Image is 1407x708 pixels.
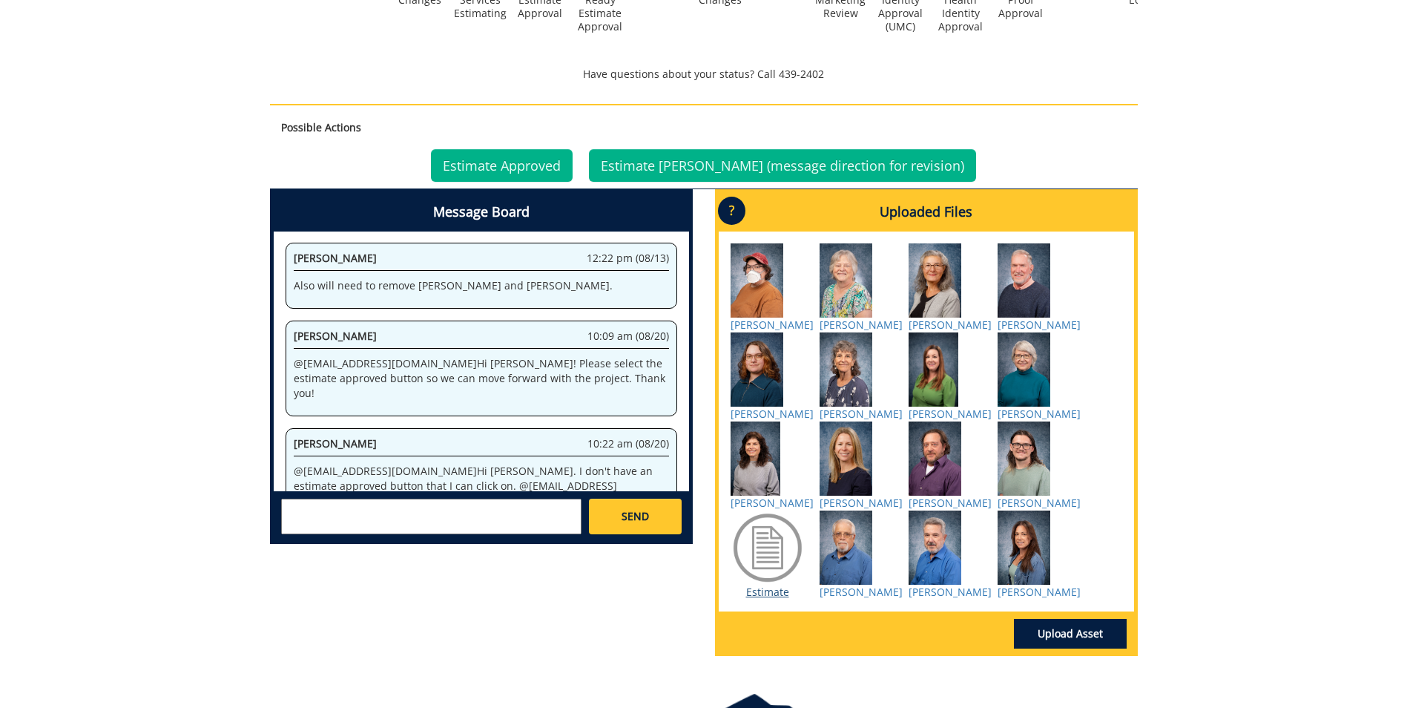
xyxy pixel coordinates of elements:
[294,356,669,401] p: @ [EMAIL_ADDRESS][DOMAIN_NAME] Hi [PERSON_NAME]! Please select the estimate approved button so we...
[731,407,814,421] a: [PERSON_NAME]
[274,193,689,232] h4: Message Board
[909,496,992,510] a: [PERSON_NAME]
[998,407,1081,421] a: [PERSON_NAME]
[431,149,573,182] a: Estimate Approved
[587,251,669,266] span: 12:22 pm (08/13)
[294,436,377,450] span: [PERSON_NAME]
[998,496,1081,510] a: [PERSON_NAME]
[820,407,903,421] a: [PERSON_NAME]
[587,329,669,344] span: 10:09 am (08/20)
[909,407,992,421] a: [PERSON_NAME]
[270,67,1138,82] p: Have questions about your status? Call 439-2402
[998,585,1081,599] a: [PERSON_NAME]
[820,585,903,599] a: [PERSON_NAME]
[281,120,361,134] strong: Possible Actions
[731,496,814,510] a: [PERSON_NAME]
[909,318,992,332] a: [PERSON_NAME]
[281,499,581,534] textarea: messageToSend
[294,329,377,343] span: [PERSON_NAME]
[294,278,669,293] p: Also will need to remove [PERSON_NAME] and [PERSON_NAME].
[294,464,669,508] p: @ [EMAIL_ADDRESS][DOMAIN_NAME] Hi [PERSON_NAME]. I don't have an estimate approved button that I ...
[731,318,814,332] a: [PERSON_NAME]
[589,149,976,182] a: Estimate [PERSON_NAME] (message direction for revision)
[294,251,377,265] span: [PERSON_NAME]
[820,318,903,332] a: [PERSON_NAME]
[820,496,903,510] a: [PERSON_NAME]
[719,193,1134,232] h4: Uploaded Files
[587,436,669,451] span: 10:22 am (08/20)
[589,499,681,534] a: SEND
[909,585,992,599] a: [PERSON_NAME]
[1014,619,1127,649] a: Upload Asset
[718,197,745,225] p: ?
[622,509,649,524] span: SEND
[998,318,1081,332] a: [PERSON_NAME]
[746,585,789,599] a: Estimate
